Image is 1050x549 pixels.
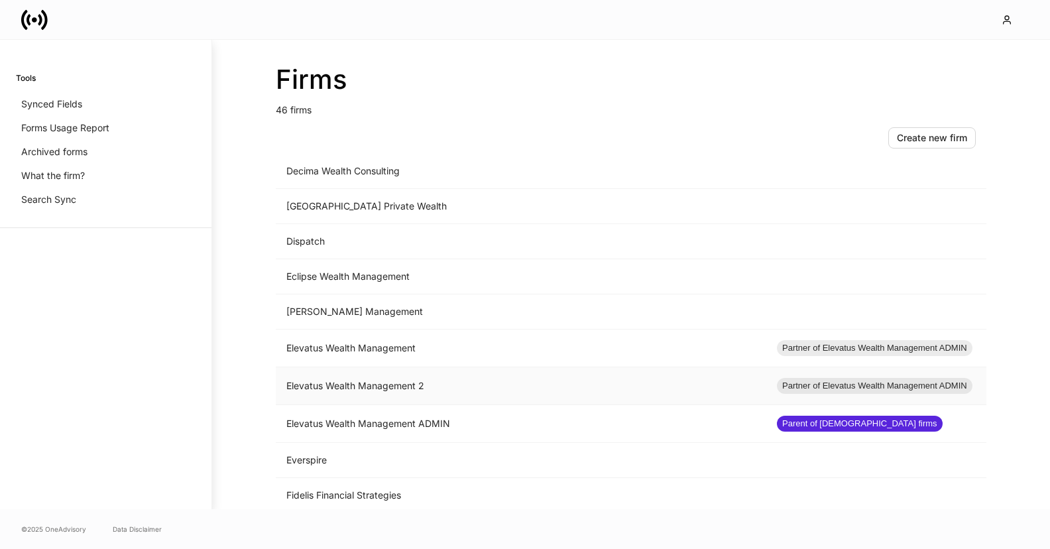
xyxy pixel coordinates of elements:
h2: Firms [276,64,986,95]
p: What the firm? [21,169,85,182]
td: Elevatus Wealth Management 2 [276,367,766,405]
span: © 2025 OneAdvisory [21,524,86,534]
a: Data Disclaimer [113,524,162,534]
td: Eclipse Wealth Management [276,259,766,294]
p: 46 firms [276,95,986,117]
td: Elevatus Wealth Management [276,330,766,367]
td: Elevatus Wealth Management ADMIN [276,405,766,443]
a: What the firm? [16,164,196,188]
p: Synced Fields [21,97,82,111]
a: Forms Usage Report [16,116,196,140]
td: [GEOGRAPHIC_DATA] Private Wealth [276,189,766,224]
span: Partner of Elevatus Wealth Management ADMIN [777,379,972,393]
td: Dispatch [276,224,766,259]
button: Create new firm [888,127,976,149]
a: Archived forms [16,140,196,164]
span: Parent of [DEMOGRAPHIC_DATA] firms [777,417,943,430]
a: Search Sync [16,188,196,212]
a: Synced Fields [16,92,196,116]
span: Partner of Elevatus Wealth Management ADMIN [777,341,972,355]
td: Fidelis Financial Strategies [276,478,766,513]
td: [PERSON_NAME] Management [276,294,766,330]
p: Search Sync [21,193,76,206]
p: Archived forms [21,145,87,158]
h6: Tools [16,72,36,84]
td: Decima Wealth Consulting [276,154,766,189]
td: Everspire [276,443,766,478]
div: Create new firm [897,133,967,143]
p: Forms Usage Report [21,121,109,135]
